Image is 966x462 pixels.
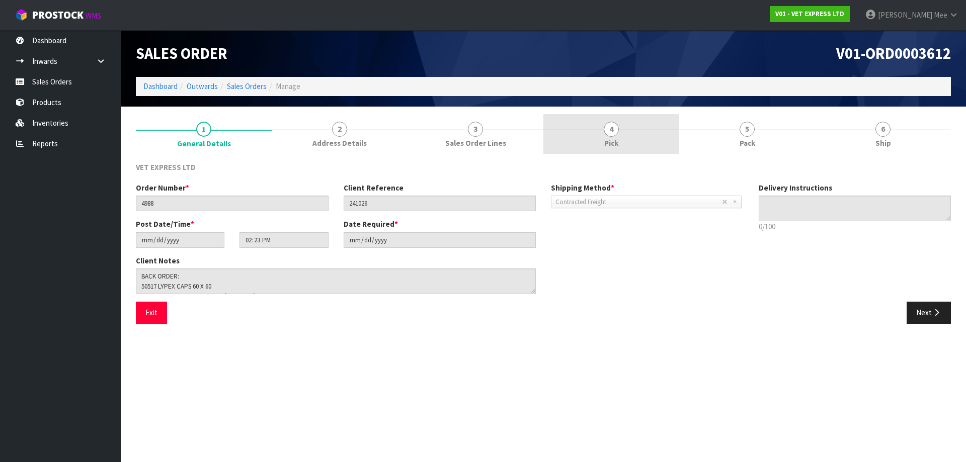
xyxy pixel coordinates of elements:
p: 0/100 [759,221,951,232]
span: [PERSON_NAME] [878,10,932,20]
span: 1 [196,122,211,137]
a: Outwards [187,81,218,91]
span: 6 [875,122,891,137]
label: Delivery Instructions [759,182,832,193]
label: Post Date/Time [136,219,194,229]
a: Dashboard [143,81,178,91]
label: Shipping Method [551,182,614,193]
button: Next [907,302,951,323]
span: Mee [934,10,947,20]
input: Client Reference [344,196,536,211]
span: VET EXPRESS LTD [136,162,196,172]
span: Ship [875,138,891,148]
span: V01-ORD0003612 [836,44,951,63]
span: 5 [740,122,755,137]
span: 3 [468,122,483,137]
span: Sales Order [136,44,227,63]
span: Pick [604,138,618,148]
img: cube-alt.png [15,9,28,21]
strong: V01 - VET EXPRESS LTD [775,10,844,18]
button: Exit [136,302,167,323]
label: Client Reference [344,182,404,193]
label: Date Required [344,219,398,229]
span: General Details [177,138,231,149]
span: Pack [740,138,755,148]
span: ProStock [32,9,84,22]
small: WMS [86,11,101,21]
span: Contracted Freight [555,196,722,208]
span: 4 [604,122,619,137]
label: Order Number [136,182,189,193]
span: Manage [276,81,300,91]
span: General Details [136,154,951,331]
span: Sales Order Lines [445,138,506,148]
label: Client Notes [136,255,180,266]
span: 2 [332,122,347,137]
input: Order Number [136,196,329,211]
span: Address Details [312,138,367,148]
a: Sales Orders [227,81,267,91]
